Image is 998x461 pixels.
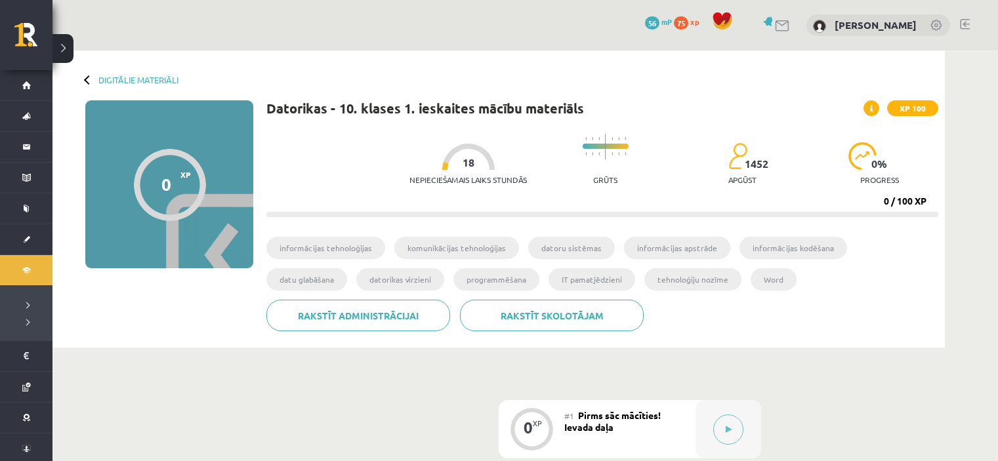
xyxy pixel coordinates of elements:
div: 0 [524,422,533,433]
a: Rīgas 1. Tālmācības vidusskola [14,23,52,56]
img: icon-short-line-57e1e144782c952c97e751825c79c345078a6d821885a25fce030b3d8c18986b.svg [612,137,613,140]
span: 18 [463,157,474,169]
a: Digitālie materiāli [98,75,178,85]
p: Grūts [593,175,617,184]
span: xp [690,16,699,27]
li: komunikācijas tehnoloģijas [394,237,519,259]
a: 75 xp [674,16,705,27]
img: icon-short-line-57e1e144782c952c97e751825c79c345078a6d821885a25fce030b3d8c18986b.svg [618,152,619,155]
p: progress [860,175,899,184]
li: informācijas apstrāde [624,237,730,259]
a: 56 mP [645,16,672,27]
img: icon-short-line-57e1e144782c952c97e751825c79c345078a6d821885a25fce030b3d8c18986b.svg [612,152,613,155]
span: 75 [674,16,688,30]
p: Nepieciešamais laiks stundās [409,175,527,184]
img: Katrīna Jansone [813,20,826,33]
span: mP [661,16,672,27]
h1: Datorikas - 10. klases 1. ieskaites mācību materiāls [266,100,584,116]
span: 56 [645,16,659,30]
img: students-c634bb4e5e11cddfef0936a35e636f08e4e9abd3cc4e673bd6f9a4125e45ecb1.svg [728,142,747,170]
li: tehnoloģiju nozīme [644,268,741,291]
div: 0 [161,174,171,194]
img: icon-short-line-57e1e144782c952c97e751825c79c345078a6d821885a25fce030b3d8c18986b.svg [618,137,619,140]
img: icon-short-line-57e1e144782c952c97e751825c79c345078a6d821885a25fce030b3d8c18986b.svg [598,137,600,140]
span: Pirms sāc mācīties! Ievada daļa [564,409,661,433]
img: icon-long-line-d9ea69661e0d244f92f715978eff75569469978d946b2353a9bb055b3ed8787d.svg [605,134,606,159]
img: icon-short-line-57e1e144782c952c97e751825c79c345078a6d821885a25fce030b3d8c18986b.svg [625,152,626,155]
li: programmēšana [453,268,539,291]
a: [PERSON_NAME] [835,18,917,31]
a: Rakstīt administrācijai [266,300,450,331]
div: XP [533,420,542,427]
li: datoru sistēmas [528,237,615,259]
a: Rakstīt skolotājam [460,300,644,331]
li: datu glabāšana [266,268,347,291]
img: icon-short-line-57e1e144782c952c97e751825c79c345078a6d821885a25fce030b3d8c18986b.svg [585,152,587,155]
img: icon-progress-161ccf0a02000e728c5f80fcf4c31c7af3da0e1684b2b1d7c360e028c24a22f1.svg [848,142,877,170]
p: apgūst [728,175,757,184]
img: icon-short-line-57e1e144782c952c97e751825c79c345078a6d821885a25fce030b3d8c18986b.svg [598,152,600,155]
li: datorikas virzieni [356,268,444,291]
li: informācijas kodēšana [739,237,847,259]
img: icon-short-line-57e1e144782c952c97e751825c79c345078a6d821885a25fce030b3d8c18986b.svg [592,137,593,140]
li: IT pamatjēdzieni [549,268,635,291]
li: informācijas tehnoloģijas [266,237,385,259]
li: Word [751,268,797,291]
span: #1 [564,411,574,421]
img: icon-short-line-57e1e144782c952c97e751825c79c345078a6d821885a25fce030b3d8c18986b.svg [625,137,626,140]
span: 1452 [745,158,768,170]
span: 0 % [871,158,888,170]
img: icon-short-line-57e1e144782c952c97e751825c79c345078a6d821885a25fce030b3d8c18986b.svg [585,137,587,140]
img: icon-short-line-57e1e144782c952c97e751825c79c345078a6d821885a25fce030b3d8c18986b.svg [592,152,593,155]
span: XP [180,170,191,179]
span: XP 100 [887,100,938,116]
